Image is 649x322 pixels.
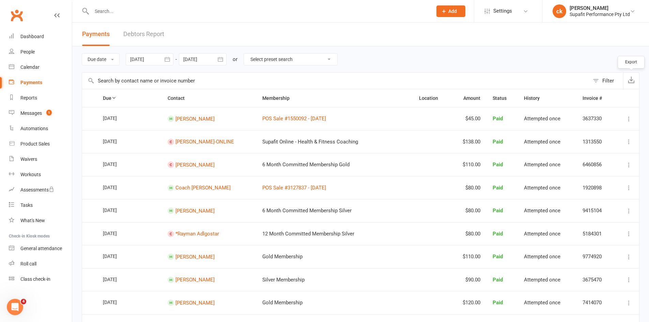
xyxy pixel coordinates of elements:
a: POS Sale #1550092 - [DATE] [262,116,326,122]
span: Paid [493,116,503,122]
span: Attempted once [524,231,560,237]
td: $45.00 [450,107,486,130]
a: Clubworx [8,7,25,24]
span: Attempted once [524,208,560,214]
span: Attempted once [524,185,560,191]
span: Attempted once [524,300,560,306]
a: [PERSON_NAME] [175,254,215,260]
div: Messages [20,110,42,116]
a: Workouts [9,167,72,182]
a: [PERSON_NAME]-ONLINE [175,139,234,145]
iframe: Intercom live chat [7,299,23,315]
a: [PERSON_NAME] [175,116,215,122]
div: Payments [20,80,42,85]
a: Assessments [9,182,72,198]
div: What's New [20,218,45,223]
div: Filter [602,77,614,85]
div: [DATE] [103,113,134,123]
th: Invoice # [576,89,615,107]
a: Class kiosk mode [9,272,72,287]
div: General attendance [20,246,62,251]
th: Membership [256,89,413,107]
td: 3675470 [576,268,615,291]
div: Class check-in [20,276,50,282]
a: Dashboard [9,29,72,44]
div: [DATE] [103,136,134,147]
span: Add [448,9,457,14]
td: $80.00 [450,199,486,222]
button: Payments [82,22,110,46]
div: Roll call [20,261,36,266]
a: *Rayman Adlgostar [175,231,219,237]
td: 1313550 [576,130,615,153]
td: $80.00 [450,222,486,245]
span: Attempted once [524,162,560,168]
a: What's New [9,213,72,228]
div: [DATE] [103,251,134,261]
span: 6 Month Committed Membership Silver [262,208,352,214]
td: 7414070 [576,291,615,314]
span: Attempted once [524,277,560,283]
td: 1920898 [576,176,615,199]
a: Coach [PERSON_NAME] [175,185,231,191]
input: Search... [90,6,428,16]
span: 1 [46,110,52,116]
a: [PERSON_NAME] [175,277,215,283]
span: Settings [493,3,512,19]
div: Tasks [20,202,33,208]
span: Payments [82,30,110,37]
span: Paid [493,277,503,283]
div: Assessments [20,187,54,193]
span: Paid [493,139,503,145]
td: 6460856 [576,153,615,176]
div: Product Sales [20,141,50,147]
div: ck [553,4,566,18]
div: or [233,55,237,63]
a: Product Sales [9,136,72,152]
td: 9415104 [576,199,615,222]
span: Gold Membership [262,300,303,306]
span: Paid [493,208,503,214]
button: Filter [589,73,623,89]
th: Contact [161,89,256,107]
span: Gold Membership [262,254,303,260]
span: Paid [493,254,503,260]
div: [DATE] [103,274,134,285]
span: 12 Month Committed Membership Silver [262,231,354,237]
td: $90.00 [450,268,486,291]
div: Calendar [20,64,40,70]
a: Roll call [9,256,72,272]
a: Waivers [9,152,72,167]
span: Paid [493,300,503,306]
a: People [9,44,72,60]
td: $80.00 [450,176,486,199]
td: 5184301 [576,222,615,245]
div: [DATE] [103,228,134,239]
div: Workouts [20,172,41,177]
div: Waivers [20,156,37,162]
div: People [20,49,35,55]
span: Paid [493,162,503,168]
span: Attempted once [524,139,560,145]
a: POS Sale #3127837 - [DATE] [262,185,326,191]
div: [DATE] [103,205,134,215]
td: 9774920 [576,245,615,268]
td: $110.00 [450,245,486,268]
div: Dashboard [20,34,44,39]
span: Paid [493,185,503,191]
td: 3637330 [576,107,615,130]
div: Automations [20,126,48,131]
th: Status [486,89,518,107]
span: Supafit Online - Health & Fitness Coaching [262,139,358,145]
th: Amount [450,89,486,107]
td: $110.00 [450,153,486,176]
div: Reports [20,95,37,101]
a: Debtors Report [123,22,164,46]
a: Tasks [9,198,72,213]
span: Silver Membership [262,277,305,283]
div: Supafit Performance Pty Ltd [570,11,630,17]
a: Payments [9,75,72,90]
a: Automations [9,121,72,136]
a: General attendance kiosk mode [9,241,72,256]
a: [PERSON_NAME] [175,208,215,214]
